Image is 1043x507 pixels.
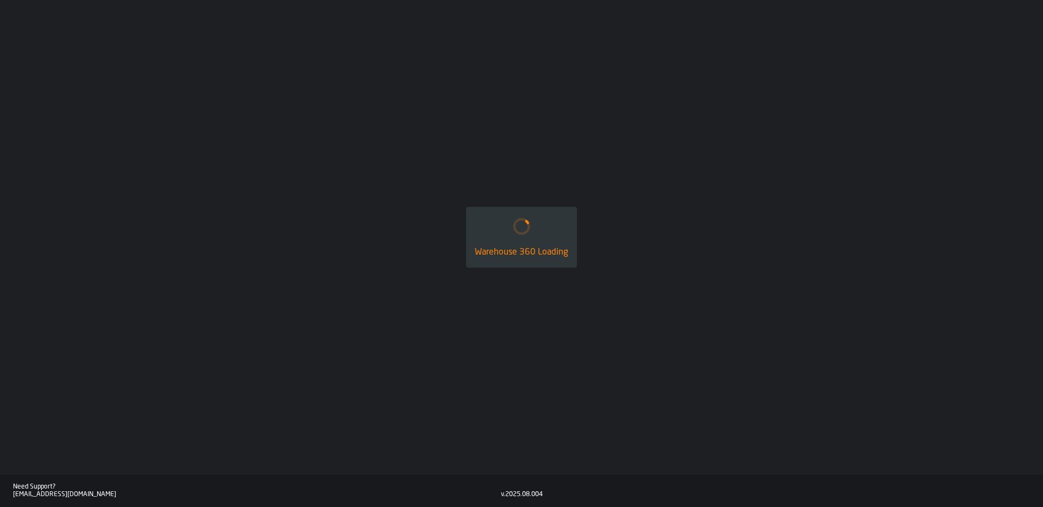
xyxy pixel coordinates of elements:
div: [EMAIL_ADDRESS][DOMAIN_NAME] [13,491,501,498]
div: Warehouse 360 Loading [475,246,568,259]
div: 2025.08.004 [505,491,543,498]
a: Need Support?[EMAIL_ADDRESS][DOMAIN_NAME] [13,483,501,498]
div: Need Support? [13,483,501,491]
div: v. [501,491,505,498]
